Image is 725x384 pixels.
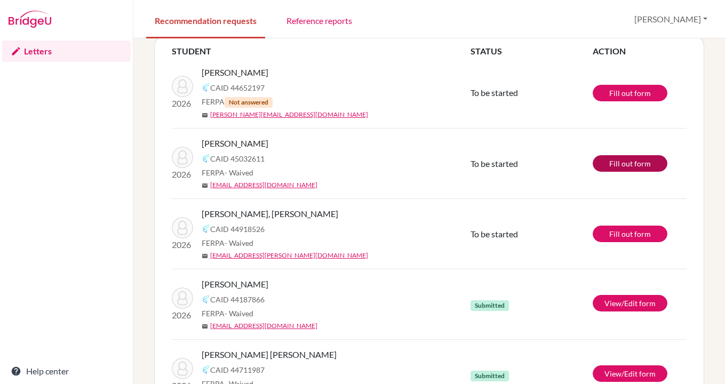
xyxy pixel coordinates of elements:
[210,294,265,305] span: CAID 44187866
[210,153,265,164] span: CAID 45032611
[630,9,712,29] button: [PERSON_NAME]
[172,97,193,110] p: 2026
[471,371,509,381] span: Submitted
[593,155,667,172] a: Fill out form
[202,66,268,79] span: [PERSON_NAME]
[202,137,268,150] span: [PERSON_NAME]
[202,225,210,233] img: Common App logo
[202,323,208,330] span: mail
[471,229,518,239] span: To be started
[471,87,518,98] span: To be started
[210,364,265,375] span: CAID 44711987
[471,158,518,169] span: To be started
[225,97,273,108] span: Not answered
[202,365,210,374] img: Common App logo
[210,223,265,235] span: CAID 44918526
[202,83,210,92] img: Common App logo
[210,110,368,119] a: [PERSON_NAME][EMAIL_ADDRESS][DOMAIN_NAME]
[593,85,667,101] a: Fill out form
[202,253,208,259] span: mail
[278,2,361,38] a: Reference reports
[202,295,210,303] img: Common App logo
[146,2,265,38] a: Recommendation requests
[2,41,131,62] a: Letters
[172,45,471,58] th: STUDENT
[202,308,253,319] span: FERPA
[172,168,193,181] p: 2026
[593,365,667,382] a: View/Edit form
[210,180,317,190] a: [EMAIL_ADDRESS][DOMAIN_NAME]
[9,11,51,28] img: Bridge-U
[172,287,193,309] img: Najmias, Isaac
[593,45,687,58] th: ACTION
[172,238,193,251] p: 2026
[202,278,268,291] span: [PERSON_NAME]
[210,82,265,93] span: CAID 44652197
[471,45,593,58] th: STATUS
[202,237,253,249] span: FERPA
[225,168,253,177] span: - Waived
[202,112,208,118] span: mail
[202,154,210,163] img: Common App logo
[172,309,193,322] p: 2026
[210,251,368,260] a: [EMAIL_ADDRESS][PERSON_NAME][DOMAIN_NAME]
[2,361,131,382] a: Help center
[210,321,317,331] a: [EMAIL_ADDRESS][DOMAIN_NAME]
[225,309,253,318] span: - Waived
[471,300,509,311] span: Submitted
[172,358,193,379] img: Lin, Wanda Giuliana
[202,207,338,220] span: [PERSON_NAME], [PERSON_NAME]
[202,348,337,361] span: [PERSON_NAME] [PERSON_NAME]
[225,238,253,247] span: - Waived
[172,217,193,238] img: Rivera Moncada, Oscar Alejandro
[593,226,667,242] a: Fill out form
[172,147,193,168] img: Curry, Owen
[202,167,253,178] span: FERPA
[172,76,193,97] img: Fukuhara, Daniel
[593,295,667,311] a: View/Edit form
[202,96,273,108] span: FERPA
[202,182,208,189] span: mail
